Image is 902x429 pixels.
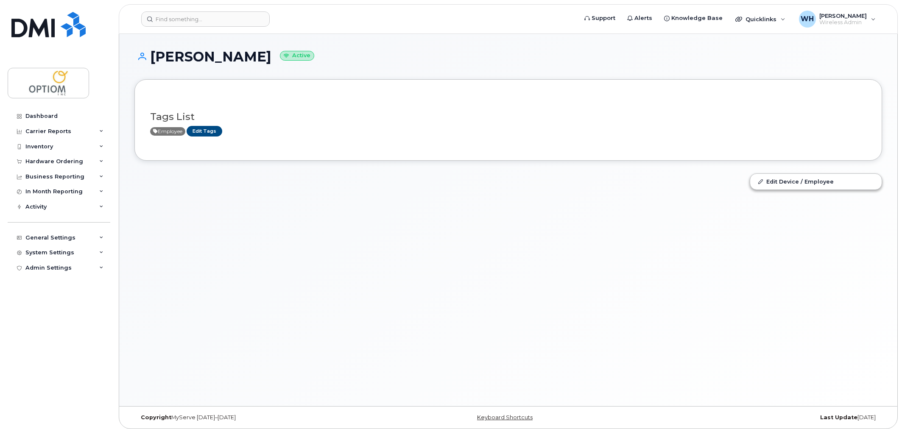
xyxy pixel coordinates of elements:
[477,414,533,421] a: Keyboard Shortcuts
[187,126,222,136] a: Edit Tags
[280,51,314,61] small: Active
[134,49,882,64] h1: [PERSON_NAME]
[820,414,857,421] strong: Last Update
[633,414,882,421] div: [DATE]
[150,127,185,136] span: Active
[141,414,171,421] strong: Copyright
[750,174,882,189] a: Edit Device / Employee
[150,111,866,122] h3: Tags List
[134,414,384,421] div: MyServe [DATE]–[DATE]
